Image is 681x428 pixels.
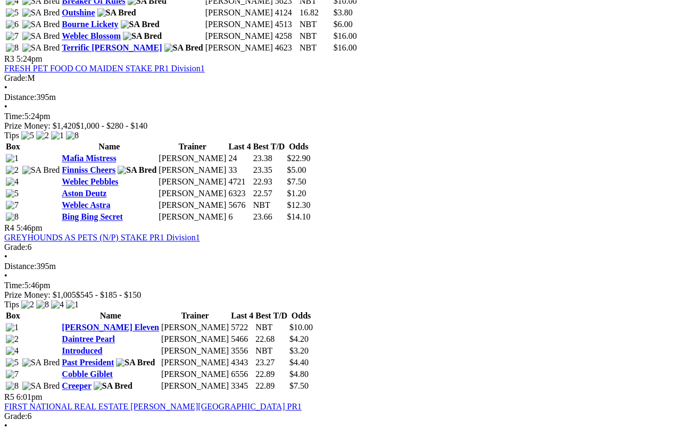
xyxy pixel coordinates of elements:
td: 6 [228,212,251,222]
td: 23.38 [253,153,286,164]
img: SA Bred [121,20,160,29]
div: M [4,73,677,83]
span: • [4,252,7,261]
td: [PERSON_NAME] [161,381,229,391]
td: NBT [299,43,332,53]
a: Weblec Pebbles [62,177,118,186]
td: NBT [299,19,332,30]
a: Weblec Blossom [62,31,121,40]
img: SA Bred [22,8,60,18]
th: Odds [286,141,311,152]
td: [PERSON_NAME] [158,200,227,211]
img: 2 [36,131,49,140]
img: 2 [6,334,19,344]
a: Cobble Giblet [62,370,113,379]
a: Weblec Astra [62,200,110,209]
img: SA Bred [97,8,136,18]
a: Daintree Pearl [62,334,115,343]
img: 4 [6,177,19,187]
td: 5466 [230,334,254,345]
td: [PERSON_NAME] [205,43,273,53]
span: Tips [4,131,19,140]
td: 3556 [230,346,254,356]
span: Grade: [4,73,28,82]
a: Bourne Lickety [62,20,118,29]
td: 22.68 [255,334,288,345]
td: 24 [228,153,251,164]
img: 5 [6,8,19,18]
td: 4721 [228,177,251,187]
span: Distance: [4,262,36,271]
a: Past President [62,358,114,367]
span: $4.80 [289,370,309,379]
span: • [4,102,7,111]
span: $12.30 [287,200,310,209]
th: Last 4 [230,310,254,321]
div: 5:46pm [4,281,677,290]
img: SA Bred [94,381,132,391]
img: 6 [6,20,19,29]
div: Prize Money: $1,420 [4,121,677,131]
td: 23.35 [253,165,286,175]
img: 8 [6,212,19,222]
img: 1 [6,323,19,332]
img: 8 [36,300,49,309]
img: 1 [66,300,79,309]
td: 4343 [230,357,254,368]
img: SA Bred [22,358,60,367]
img: SA Bred [22,381,60,391]
td: 4258 [275,31,298,41]
th: Best T/D [253,141,286,152]
td: 16.82 [299,7,332,18]
span: 5:24pm [16,54,43,63]
span: Time: [4,112,24,121]
span: $14.10 [287,212,310,221]
td: 23.66 [253,212,286,222]
img: 2 [21,300,34,309]
td: [PERSON_NAME] [158,153,227,164]
img: 7 [6,31,19,41]
img: SA Bred [22,43,60,53]
img: 5 [21,131,34,140]
span: $16.00 [334,43,357,52]
a: Bing Bing Secret [62,212,122,221]
a: FRESH PET FOOD CO MAIDEN STAKE PR1 Division1 [4,64,205,73]
td: [PERSON_NAME] [205,31,273,41]
span: $7.50 [287,177,306,186]
td: 4124 [275,7,298,18]
td: [PERSON_NAME] [158,188,227,199]
span: $4.20 [289,334,309,343]
span: Distance: [4,93,36,102]
span: Box [6,311,20,320]
a: Mafia Mistress [62,154,116,163]
td: [PERSON_NAME] [161,369,229,380]
img: SA Bred [22,31,60,41]
td: 23.27 [255,357,288,368]
td: NBT [299,31,332,41]
div: 6 [4,242,677,252]
div: 6 [4,412,677,421]
span: Time: [4,281,24,290]
div: 395m [4,262,677,271]
th: Name [61,141,157,152]
img: SA Bred [22,165,60,175]
span: $10.00 [289,323,313,332]
img: SA Bred [116,358,155,367]
img: 7 [6,370,19,379]
span: $3.20 [289,346,309,355]
td: 4623 [275,43,298,53]
span: R5 [4,392,14,401]
td: [PERSON_NAME] [161,334,229,345]
span: R3 [4,54,14,63]
a: Introduced [62,346,102,355]
td: 22.57 [253,188,286,199]
td: [PERSON_NAME] [161,346,229,356]
img: 2 [6,165,19,175]
span: Grade: [4,412,28,421]
a: Outshine [62,8,95,17]
td: [PERSON_NAME] [205,19,273,30]
a: GREYHOUNDS AS PETS (N/P) STAKE PR1 Division1 [4,233,200,242]
span: $7.50 [289,381,309,390]
img: 7 [6,200,19,210]
th: Trainer [161,310,229,321]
